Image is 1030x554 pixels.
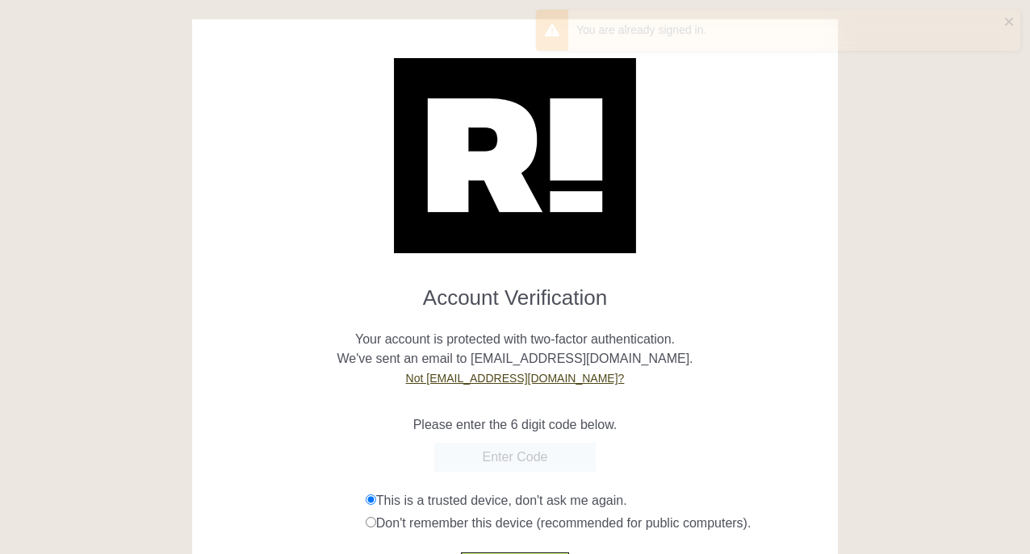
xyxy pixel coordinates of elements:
[204,310,827,388] p: Your account is protected with two-factor authentication. We've sent an email to [EMAIL_ADDRESS][...
[204,273,827,310] h1: Account Verification
[366,491,826,510] div: This is a trusted device, don't ask me again.
[204,415,827,435] p: Please enter the 6 digit code below.
[406,372,625,385] a: Not [EMAIL_ADDRESS][DOMAIN_NAME]?
[394,58,636,253] img: Retention.com
[576,22,1004,39] div: You are already signed in.
[366,514,826,533] div: Don't remember this device (recommended for public computers).
[434,443,596,472] input: Enter Code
